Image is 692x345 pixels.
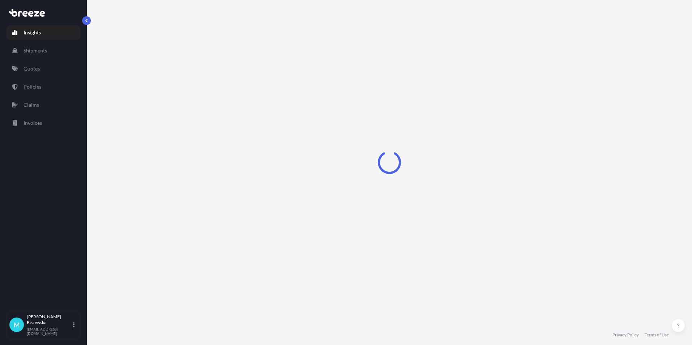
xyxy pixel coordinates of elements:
[6,98,81,112] a: Claims
[612,332,639,338] a: Privacy Policy
[6,43,81,58] a: Shipments
[6,116,81,130] a: Invoices
[24,47,47,54] p: Shipments
[14,321,20,328] span: M
[6,61,81,76] a: Quotes
[27,314,72,325] p: [PERSON_NAME] Biszewska
[6,25,81,40] a: Insights
[645,332,669,338] a: Terms of Use
[24,65,40,72] p: Quotes
[24,29,41,36] p: Insights
[24,101,39,108] p: Claims
[27,327,72,336] p: [EMAIL_ADDRESS][DOMAIN_NAME]
[24,119,42,127] p: Invoices
[24,83,41,90] p: Policies
[6,80,81,94] a: Policies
